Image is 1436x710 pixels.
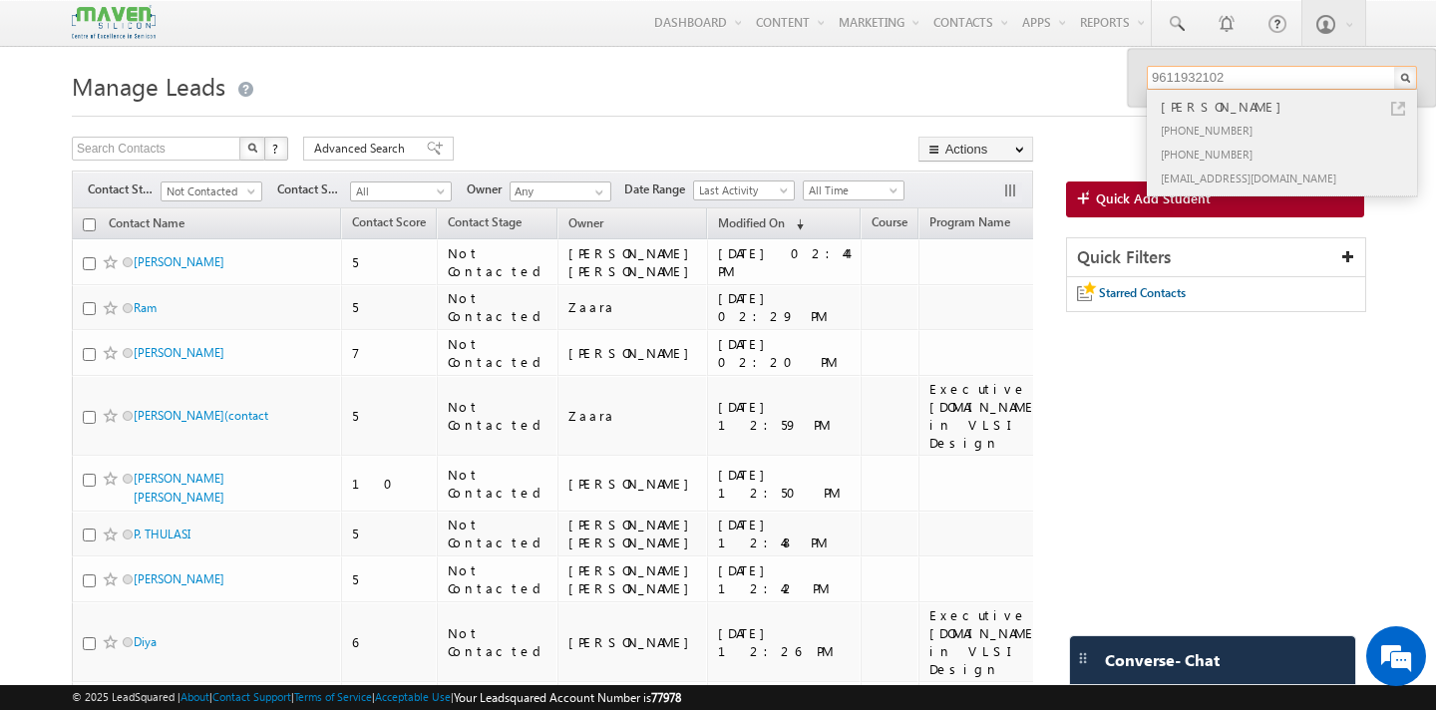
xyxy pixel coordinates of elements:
[568,298,699,316] div: Zaara
[1096,189,1211,207] span: Quick Add Student
[180,690,209,703] a: About
[1066,181,1364,217] a: Quick Add Student
[803,180,904,200] a: All Time
[134,471,224,505] a: [PERSON_NAME] [PERSON_NAME]
[352,344,428,362] div: 7
[510,181,611,201] input: Type to Search
[568,633,699,651] div: [PERSON_NAME]
[718,466,852,502] div: [DATE] 12:50 PM
[161,181,262,201] a: Not Contacted
[351,182,446,200] span: All
[718,289,852,325] div: [DATE] 02:29 PM
[352,407,428,425] div: 5
[352,475,428,493] div: 10
[352,253,428,271] div: 5
[134,300,157,315] a: Ram
[294,690,372,703] a: Terms of Service
[862,211,917,237] a: Course
[448,624,548,660] div: Not Contacted
[1157,118,1424,142] div: [PHONE_NUMBER]
[247,143,257,153] img: Search
[88,180,161,198] span: Contact Stage
[1105,651,1220,669] span: Converse - Chat
[352,570,428,588] div: 5
[718,215,785,230] span: Modified On
[1067,238,1365,277] div: Quick Filters
[448,335,548,371] div: Not Contacted
[352,214,426,229] span: Contact Score
[788,216,804,232] span: (sorted descending)
[1157,96,1424,118] div: [PERSON_NAME]
[568,244,699,280] div: [PERSON_NAME] [PERSON_NAME]
[568,344,699,362] div: [PERSON_NAME]
[568,475,699,493] div: [PERSON_NAME]
[448,398,548,434] div: Not Contacted
[438,211,532,237] a: Contact Stage
[448,214,522,229] span: Contact Stage
[134,345,224,360] a: [PERSON_NAME]
[929,214,1010,229] span: Program Name
[314,140,411,158] span: Advanced Search
[568,407,699,425] div: Zaara
[162,182,256,200] span: Not Contacted
[352,298,428,316] div: 5
[352,525,428,542] div: 5
[448,244,548,280] div: Not Contacted
[72,688,681,707] span: © 2025 LeadSquared | | | | |
[134,408,268,423] a: [PERSON_NAME](contact
[448,289,548,325] div: Not Contacted
[568,516,699,551] div: [PERSON_NAME] [PERSON_NAME]
[929,380,1051,452] div: Executive [DOMAIN_NAME] in VLSI Design
[568,561,699,597] div: [PERSON_NAME] [PERSON_NAME]
[342,211,436,237] a: Contact Score
[718,244,852,280] div: [DATE] 02:44 PM
[1157,166,1424,189] div: [EMAIL_ADDRESS][DOMAIN_NAME]
[134,527,190,541] a: P. THULASI
[624,180,693,198] span: Date Range
[83,218,96,231] input: Check all records
[264,137,288,161] button: ?
[448,516,548,551] div: Not Contacted
[72,5,156,40] img: Custom Logo
[454,690,681,705] span: Your Leadsquared Account Number is
[804,181,898,199] span: All Time
[718,561,852,597] div: [DATE] 12:42 PM
[467,180,510,198] span: Owner
[651,690,681,705] span: 77978
[584,182,609,202] a: Show All Items
[718,398,852,434] div: [DATE] 12:59 PM
[568,215,603,230] span: Owner
[448,561,548,597] div: Not Contacted
[448,466,548,502] div: Not Contacted
[693,180,795,200] a: Last Activity
[72,70,225,102] span: Manage Leads
[918,137,1033,162] button: Actions
[919,211,1020,237] a: Program Name
[708,211,814,237] a: Modified On (sorted descending)
[718,516,852,551] div: [DATE] 12:48 PM
[1157,142,1424,166] div: [PHONE_NUMBER]
[872,214,907,229] span: Course
[272,140,281,157] span: ?
[718,335,852,371] div: [DATE] 02:20 PM
[134,254,224,269] a: [PERSON_NAME]
[212,690,291,703] a: Contact Support
[277,180,350,198] span: Contact Source
[929,606,1051,678] div: Executive [DOMAIN_NAME] in VLSI Design
[99,212,194,238] a: Contact Name
[134,571,224,586] a: [PERSON_NAME]
[1075,650,1091,666] img: carter-drag
[694,181,789,199] span: Last Activity
[352,633,428,651] div: 6
[350,181,452,201] a: All
[375,690,451,703] a: Acceptable Use
[1099,285,1186,300] span: Starred Contacts
[718,624,852,660] div: [DATE] 12:26 PM
[134,634,157,649] a: Diya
